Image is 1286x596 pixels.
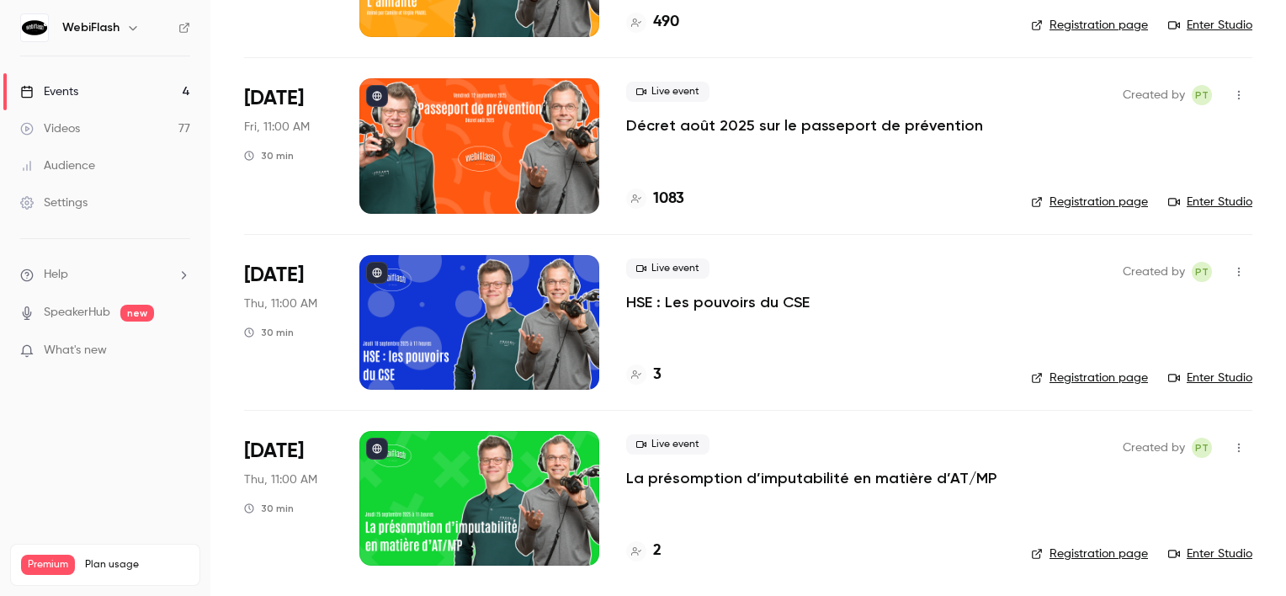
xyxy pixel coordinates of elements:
[653,364,662,386] h4: 3
[244,471,317,488] span: Thu, 11:00 AM
[21,555,75,575] span: Premium
[62,19,120,36] h6: WebiFlash
[44,304,110,322] a: SpeakerHub
[20,266,190,284] li: help-dropdown-opener
[1031,370,1148,386] a: Registration page
[1195,438,1209,458] span: PT
[244,149,294,162] div: 30 min
[626,82,709,102] span: Live event
[1168,370,1252,386] a: Enter Studio
[626,292,810,312] a: HSE : Les pouvoirs du CSE
[626,11,679,34] a: 490
[1168,194,1252,210] a: Enter Studio
[244,326,294,339] div: 30 min
[626,364,662,386] a: 3
[20,194,88,211] div: Settings
[21,14,48,41] img: WebiFlash
[1123,85,1185,105] span: Created by
[1195,262,1209,282] span: PT
[626,115,983,136] a: Décret août 2025 sur le passeport de prévention
[1031,545,1148,562] a: Registration page
[244,262,304,289] span: [DATE]
[626,540,662,562] a: 2
[1192,262,1212,282] span: Pauline TERRIEN
[1192,438,1212,458] span: Pauline TERRIEN
[1168,17,1252,34] a: Enter Studio
[20,83,78,100] div: Events
[626,258,709,279] span: Live event
[626,188,684,210] a: 1083
[20,120,80,137] div: Videos
[1031,17,1148,34] a: Registration page
[1123,438,1185,458] span: Created by
[1123,262,1185,282] span: Created by
[244,255,332,390] div: Sep 18 Thu, 11:00 AM (Europe/Paris)
[244,295,317,312] span: Thu, 11:00 AM
[1192,85,1212,105] span: Pauline TERRIEN
[44,266,68,284] span: Help
[653,188,684,210] h4: 1083
[1031,194,1148,210] a: Registration page
[1195,85,1209,105] span: PT
[626,434,709,455] span: Live event
[170,343,190,359] iframe: Noticeable Trigger
[1168,545,1252,562] a: Enter Studio
[244,431,332,566] div: Sep 25 Thu, 11:00 AM (Europe/Paris)
[44,342,107,359] span: What's new
[20,157,95,174] div: Audience
[653,11,679,34] h4: 490
[244,502,294,515] div: 30 min
[244,85,304,112] span: [DATE]
[85,558,189,572] span: Plan usage
[626,468,996,488] a: La présomption d’imputabilité en matière d’AT/MP
[244,438,304,465] span: [DATE]
[244,119,310,136] span: Fri, 11:00 AM
[653,540,662,562] h4: 2
[244,78,332,213] div: Sep 12 Fri, 11:00 AM (Europe/Paris)
[120,305,154,322] span: new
